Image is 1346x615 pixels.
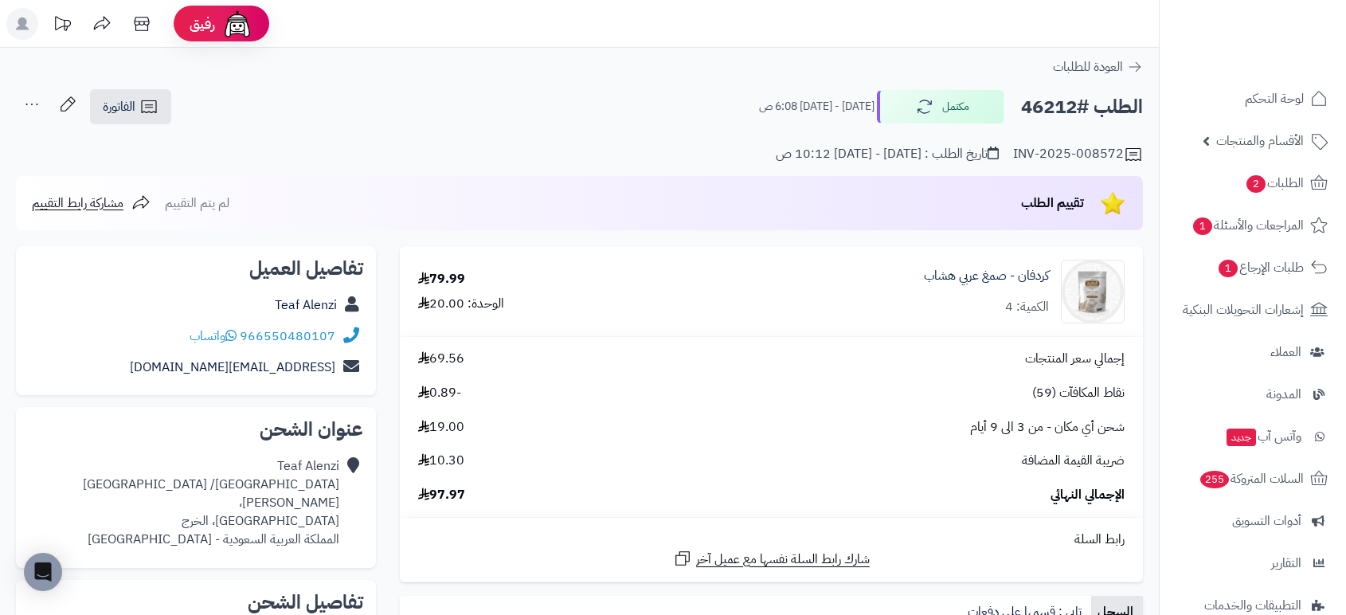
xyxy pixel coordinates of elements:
span: نقاط المكافآت (59) [1032,384,1125,402]
a: وآتس آبجديد [1169,417,1336,456]
span: شارك رابط السلة نفسها مع عميل آخر [696,550,870,569]
span: 1 [1219,260,1238,278]
a: العملاء [1169,333,1336,371]
img: karpro1-90x90.jpg [1062,260,1124,323]
a: كردفان - صمغ عربي هشاب [924,267,1049,285]
span: 19.00 [418,418,464,437]
h2: تفاصيل العميل [29,259,363,278]
div: رابط السلة [406,531,1137,549]
small: [DATE] - [DATE] 6:08 ص [759,99,875,115]
span: 97.97 [418,486,465,504]
span: الطلبات [1245,172,1304,194]
h2: عنوان الشحن [29,420,363,439]
a: أدوات التسويق [1169,502,1336,540]
a: 966550480107 [240,327,335,346]
a: الطلبات2 [1169,164,1336,202]
span: لوحة التحكم [1245,88,1304,110]
span: شحن أي مكان - من 3 الى 9 أيام [970,418,1125,437]
span: المراجعات والأسئلة [1191,214,1304,237]
span: 10.30 [418,452,464,470]
span: -0.89 [418,384,461,402]
a: التقارير [1169,544,1336,582]
span: ضريبة القيمة المضافة [1022,452,1125,470]
span: إشعارات التحويلات البنكية [1183,299,1304,321]
span: العملاء [1270,341,1301,363]
span: طلبات الإرجاع [1217,257,1304,279]
span: السلات المتروكة [1199,468,1304,490]
span: رفيق [190,14,215,33]
span: مشاركة رابط التقييم [32,194,123,213]
span: لم يتم التقييم [165,194,229,213]
a: الفاتورة [90,89,171,124]
span: 1 [1193,217,1213,236]
a: طلبات الإرجاع1 [1169,249,1336,287]
a: السلات المتروكة255 [1169,460,1336,498]
span: جديد [1227,429,1256,446]
span: الإجمالي النهائي [1051,486,1125,504]
span: العودة للطلبات [1053,57,1123,76]
a: شارك رابط السلة نفسها مع عميل آخر [673,549,870,569]
span: وآتس آب [1225,425,1301,448]
div: الوحدة: 20.00 [418,295,504,313]
span: إجمالي سعر المنتجات [1025,350,1125,368]
div: Open Intercom Messenger [24,553,62,591]
span: 69.56 [418,350,464,368]
h2: تفاصيل الشحن [29,593,363,612]
button: مكتمل [877,90,1004,123]
span: الأقسام والمنتجات [1216,130,1304,152]
a: إشعارات التحويلات البنكية [1169,291,1336,329]
img: ai-face.png [221,8,253,40]
img: logo-2.png [1238,36,1331,69]
span: تقييم الطلب [1021,194,1084,213]
h2: الطلب #46212 [1021,91,1143,123]
div: تاريخ الطلب : [DATE] - [DATE] 10:12 ص [776,145,999,163]
div: INV-2025-008572 [1013,145,1143,164]
div: الكمية: 4 [1005,298,1049,316]
span: 2 [1246,175,1266,194]
a: Teaf Alenzi [275,296,337,315]
a: المراجعات والأسئلة1 [1169,206,1336,245]
a: واتساب [190,327,237,346]
a: تحديثات المنصة [42,8,82,44]
a: مشاركة رابط التقييم [32,194,151,213]
span: التقارير [1271,552,1301,574]
a: لوحة التحكم [1169,80,1336,118]
a: العودة للطلبات [1053,57,1143,76]
a: [EMAIL_ADDRESS][DOMAIN_NAME] [130,358,335,377]
a: المدونة [1169,375,1336,413]
span: الفاتورة [103,97,135,116]
span: المدونة [1266,383,1301,405]
div: 79.99 [418,270,465,288]
span: أدوات التسويق [1232,510,1301,532]
span: 255 [1199,471,1229,489]
div: Teaf Alenzi [GEOGRAPHIC_DATA]/ [GEOGRAPHIC_DATA][PERSON_NAME]، [GEOGRAPHIC_DATA]، الخرج المملكة ا... [29,457,339,548]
